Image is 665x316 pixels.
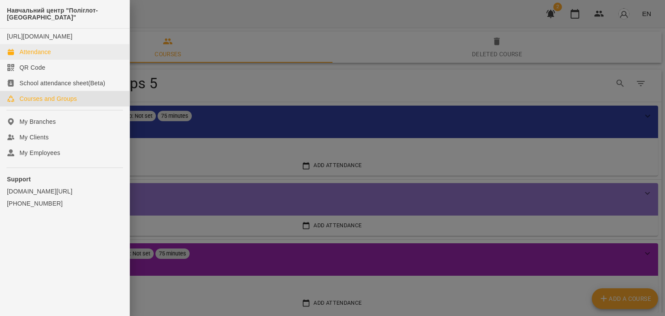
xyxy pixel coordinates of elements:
[7,187,123,196] a: [DOMAIN_NAME][URL]
[19,48,51,56] div: Attendance
[19,148,60,157] div: My Employees
[19,79,105,87] div: School attendance sheet(Beta)
[7,175,123,184] p: Support
[7,33,72,40] a: [URL][DOMAIN_NAME]
[19,94,77,103] div: Courses and Groups
[7,199,123,208] a: [PHONE_NUMBER]
[19,117,56,126] div: My Branches
[19,63,45,72] div: QR Code
[7,7,123,21] span: Навчальний центр "Поліглот-[GEOGRAPHIC_DATA]"
[19,133,48,142] div: My Clients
